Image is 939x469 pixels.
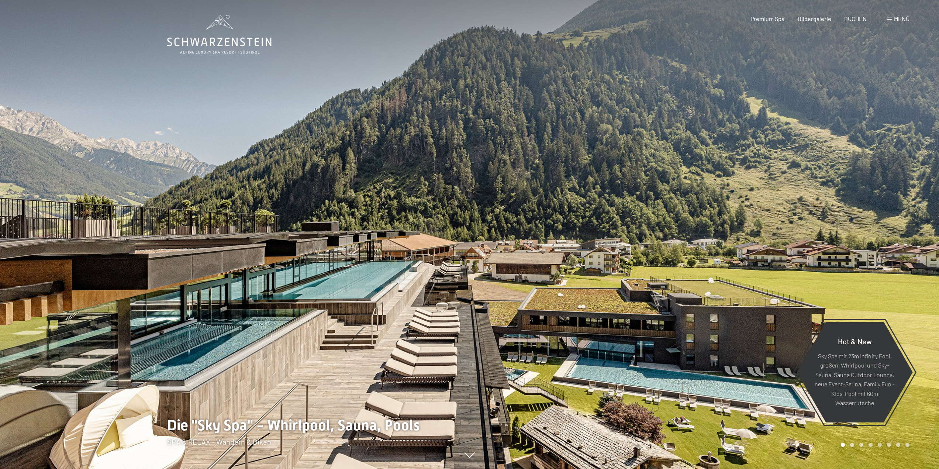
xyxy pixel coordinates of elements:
[838,337,872,345] span: Hot & New
[750,15,784,22] a: Premium Spa
[838,443,909,447] div: Carousel Pagination
[905,443,909,447] div: Carousel Page 8
[798,15,831,22] a: Bildergalerie
[894,15,909,22] span: Menü
[850,443,854,447] div: Carousel Page 2
[869,443,873,447] div: Carousel Page 4
[841,443,845,447] div: Carousel Page 1 (Current Slide)
[796,321,913,423] a: Hot & New Sky Spa mit 23m Infinity Pool, großem Whirlpool und Sky-Sauna, Sauna Outdoor Lounge, ne...
[815,351,895,408] p: Sky Spa mit 23m Infinity Pool, großem Whirlpool und Sky-Sauna, Sauna Outdoor Lounge, neue Event-S...
[887,443,891,447] div: Carousel Page 6
[859,443,863,447] div: Carousel Page 3
[896,443,900,447] div: Carousel Page 7
[878,443,882,447] div: Carousel Page 5
[844,15,867,22] a: BUCHEN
